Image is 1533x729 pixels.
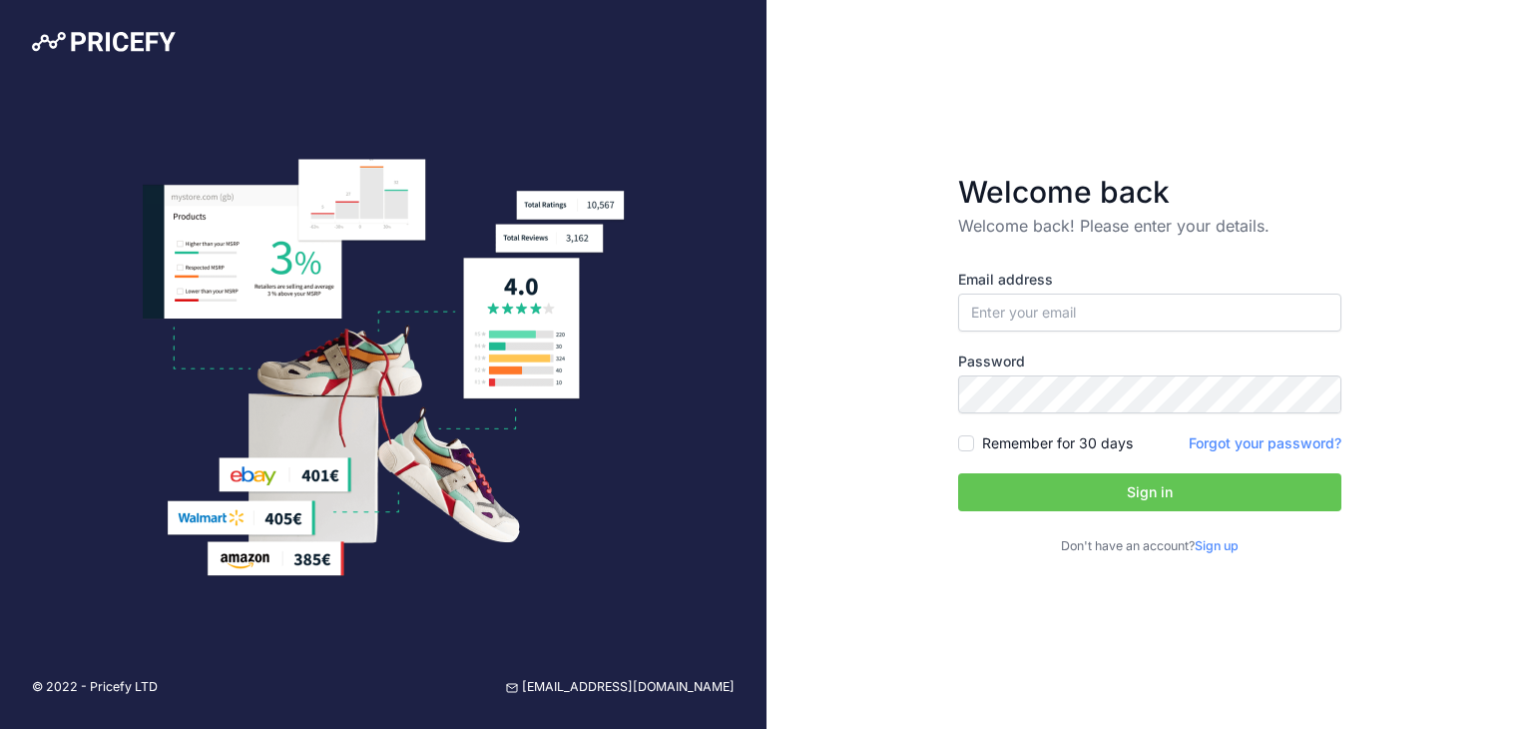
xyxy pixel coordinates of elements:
[1189,434,1341,451] a: Forgot your password?
[506,678,735,697] a: [EMAIL_ADDRESS][DOMAIN_NAME]
[32,678,158,697] p: © 2022 - Pricefy LTD
[958,174,1341,210] h3: Welcome back
[958,214,1341,238] p: Welcome back! Please enter your details.
[1195,538,1239,553] a: Sign up
[958,270,1341,290] label: Email address
[958,352,1341,371] label: Password
[958,537,1341,556] p: Don't have an account?
[32,32,176,52] img: Pricefy
[982,433,1133,453] label: Remember for 30 days
[958,473,1341,511] button: Sign in
[958,294,1341,332] input: Enter your email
